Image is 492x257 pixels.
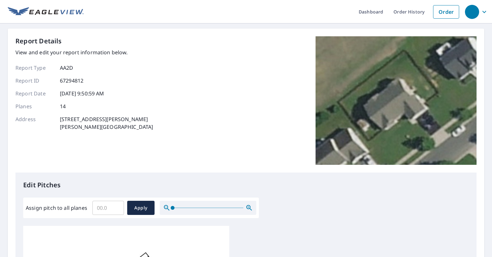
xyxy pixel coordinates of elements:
p: AA2D [60,64,73,72]
a: Order [433,5,459,19]
p: Report ID [15,77,54,84]
p: [DATE] 9:50:59 AM [60,90,104,97]
p: 14 [60,102,66,110]
img: Top image [316,36,477,165]
label: Assign pitch to all planes [26,204,87,212]
p: Report Details [15,36,62,46]
p: View and edit your report information below. [15,49,153,56]
p: Report Date [15,90,54,97]
p: [STREET_ADDRESS][PERSON_NAME] [PERSON_NAME][GEOGRAPHIC_DATA] [60,115,153,131]
span: Apply [132,204,149,212]
p: Edit Pitches [23,180,469,190]
p: Planes [15,102,54,110]
button: Apply [127,201,155,215]
p: 67294812 [60,77,83,84]
p: Address [15,115,54,131]
img: EV Logo [8,7,84,17]
input: 00.0 [92,199,124,217]
p: Report Type [15,64,54,72]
